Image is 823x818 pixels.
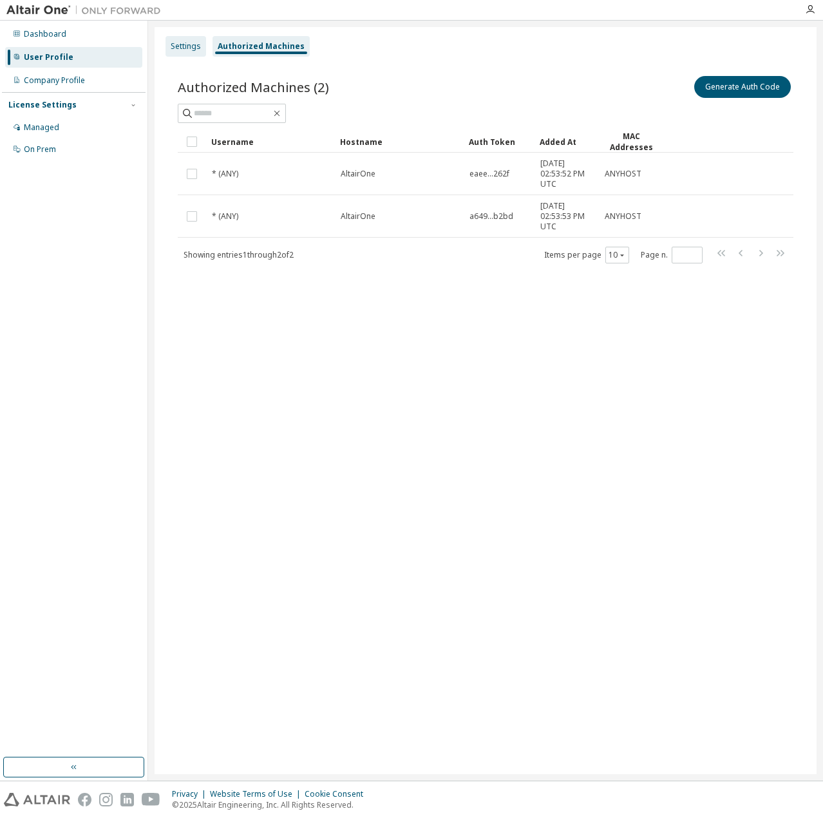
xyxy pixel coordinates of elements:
span: Showing entries 1 through 2 of 2 [184,249,294,260]
div: Hostname [340,131,459,152]
button: Generate Auth Code [694,76,791,98]
span: Page n. [641,247,703,263]
div: Auth Token [469,131,529,152]
div: Cookie Consent [305,789,371,799]
span: [DATE] 02:53:52 PM UTC [540,158,593,189]
span: AltairOne [341,211,375,222]
div: Added At [540,131,594,152]
div: License Settings [8,100,77,110]
span: * (ANY) [212,169,238,179]
div: Dashboard [24,29,66,39]
img: linkedin.svg [120,793,134,806]
span: * (ANY) [212,211,238,222]
div: MAC Addresses [604,131,658,153]
span: ANYHOST [605,211,641,222]
div: Username [211,131,330,152]
img: youtube.svg [142,793,160,806]
div: Company Profile [24,75,85,86]
span: [DATE] 02:53:53 PM UTC [540,201,593,232]
span: Items per page [544,247,629,263]
span: a649...b2bd [469,211,513,222]
img: instagram.svg [99,793,113,806]
span: Authorized Machines (2) [178,78,329,96]
div: Website Terms of Use [210,789,305,799]
span: ANYHOST [605,169,641,179]
div: Privacy [172,789,210,799]
img: altair_logo.svg [4,793,70,806]
span: eaee...262f [469,169,509,179]
img: facebook.svg [78,793,91,806]
img: Altair One [6,4,167,17]
div: User Profile [24,52,73,62]
p: © 2025 Altair Engineering, Inc. All Rights Reserved. [172,799,371,810]
div: Settings [171,41,201,52]
div: Managed [24,122,59,133]
button: 10 [609,250,626,260]
div: On Prem [24,144,56,155]
div: Authorized Machines [218,41,305,52]
span: AltairOne [341,169,375,179]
